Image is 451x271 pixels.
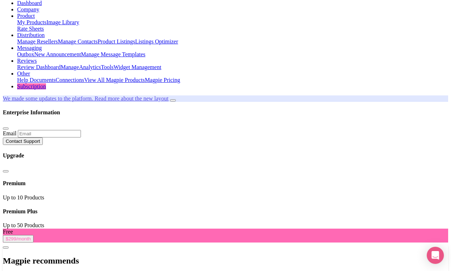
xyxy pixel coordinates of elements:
a: Reviews [17,58,37,64]
a: Analytics [79,64,101,70]
div: Free [3,229,448,235]
a: Other [17,71,30,77]
a: Manage Message Templates [81,51,145,57]
a: Messaging [17,45,42,51]
button: $299/month [3,235,34,243]
a: My Products [17,19,46,25]
a: View All Magpie Products [84,77,145,83]
a: New Announcement [34,51,81,57]
a: Widget Management [113,64,161,70]
h4: Premium [3,180,448,187]
a: Subscription [17,83,46,89]
a: Image Library [46,19,79,25]
a: Product [17,13,35,19]
a: Distribution [17,32,45,38]
button: Close [3,170,9,172]
a: Outbox [17,51,34,57]
h4: Enterprise Information [3,109,448,116]
button: Contact Support [3,137,43,145]
a: We made some updates to the platform. Read more about the new layout [3,95,169,101]
div: Up to 50 Products [3,222,448,229]
a: Manage Resellers [17,38,58,45]
a: Listings Optimizer [135,38,178,45]
a: Magpie Pricing [145,77,180,83]
h4: Upgrade [3,152,448,159]
a: Product Listings [98,38,135,45]
h4: Premium Plus [3,208,448,215]
h2: Magpie recommends [3,256,448,266]
a: Rate Sheets [17,26,44,32]
label: Email [3,130,16,136]
a: Company [17,6,39,12]
a: Manage [61,64,79,70]
a: Review Dashboard [17,64,61,70]
div: Open Intercom Messenger [427,247,444,264]
div: Up to 10 Products [3,194,448,201]
a: Manage Contacts [58,38,98,45]
button: Close [3,127,9,130]
a: Tools [101,64,113,70]
a: Help Documents [17,77,56,83]
button: Close announcement [170,99,176,101]
input: Email [18,130,81,137]
a: Connections [56,77,84,83]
